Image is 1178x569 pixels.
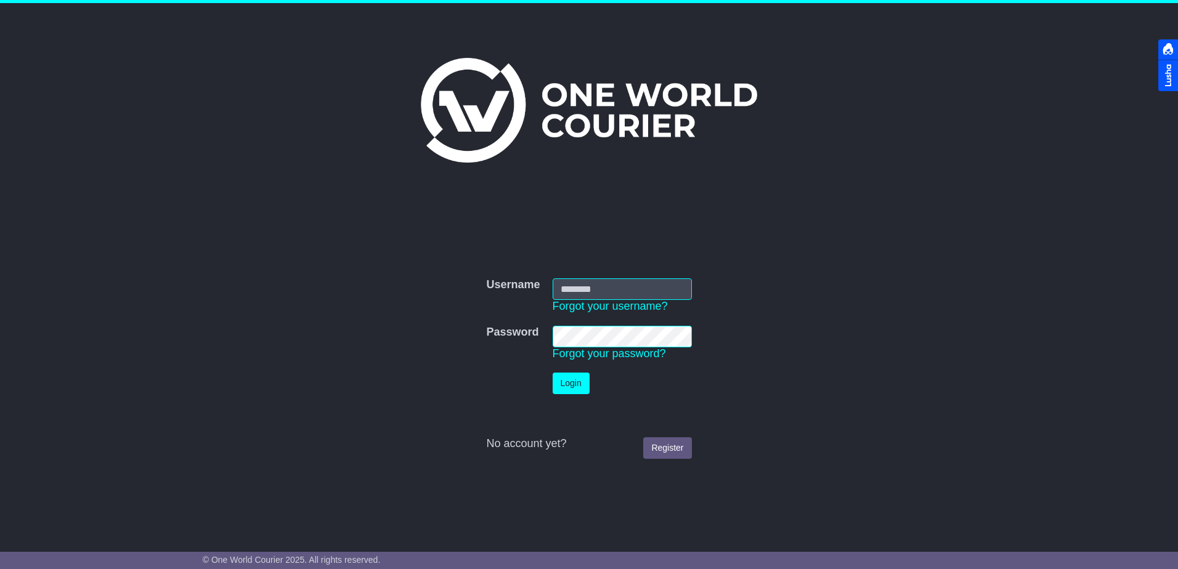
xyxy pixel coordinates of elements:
label: Password [486,326,538,339]
a: Forgot your password? [553,347,666,360]
button: Login [553,373,590,394]
a: Forgot your username? [553,300,668,312]
a: Register [643,437,691,459]
div: No account yet? [486,437,691,451]
img: One World [421,58,757,163]
span: © One World Courier 2025. All rights reserved. [203,555,381,565]
label: Username [486,278,540,292]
